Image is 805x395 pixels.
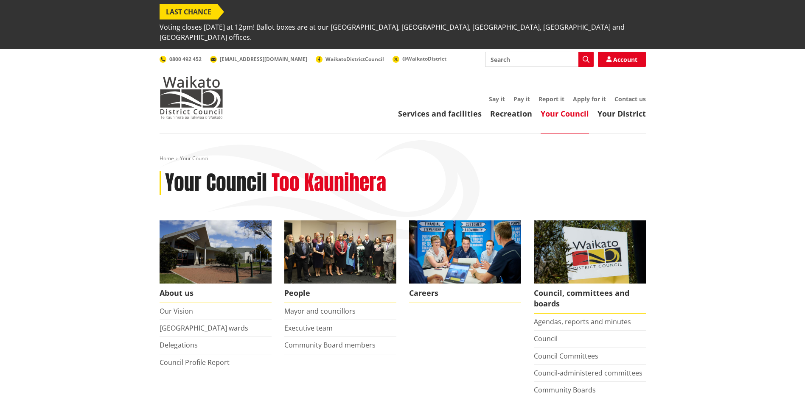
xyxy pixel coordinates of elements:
a: Say it [489,95,505,103]
h1: Your Council [165,171,267,195]
a: Executive team [284,323,333,333]
a: Apply for it [573,95,606,103]
a: Delegations [160,340,198,350]
img: WDC Building 0015 [160,220,272,284]
input: Search input [485,52,594,67]
span: Your Council [180,155,210,162]
span: Voting closes [DATE] at 12pm! Ballot boxes are at our [GEOGRAPHIC_DATA], [GEOGRAPHIC_DATA], [GEOG... [160,19,646,45]
span: Council, committees and boards [534,284,646,314]
a: Your District [597,108,646,119]
img: Office staff in meeting - Career page [409,220,521,284]
a: Services and facilities [398,108,482,119]
a: [EMAIL_ADDRESS][DOMAIN_NAME] [210,56,307,63]
a: Your Council [541,108,589,119]
a: WaikatoDistrictCouncil [316,56,384,63]
span: LAST CHANCE [160,4,218,19]
a: Pay it [513,95,530,103]
a: Mayor and councillors [284,306,356,316]
a: Community Board members [284,340,376,350]
a: @WaikatoDistrict [393,55,446,62]
a: Council Profile Report [160,358,230,367]
img: Waikato District Council - Te Kaunihera aa Takiwaa o Waikato [160,76,223,119]
nav: breadcrumb [160,155,646,162]
a: Agendas, reports and minutes [534,317,631,326]
a: 2022 Council People [284,220,396,303]
a: Account [598,52,646,67]
a: Community Boards [534,385,596,395]
a: Careers [409,220,521,303]
a: Home [160,155,174,162]
a: Our Vision [160,306,193,316]
a: WDC Building 0015 About us [160,220,272,303]
span: About us [160,284,272,303]
a: [GEOGRAPHIC_DATA] wards [160,323,248,333]
a: Council-administered committees [534,368,642,378]
a: Recreation [490,108,532,119]
img: 2022 Council [284,220,396,284]
span: 0800 492 452 [169,56,202,63]
h2: Too Kaunihera [272,171,386,195]
img: Waikato-District-Council-sign [534,220,646,284]
a: Report it [539,95,564,103]
span: WaikatoDistrictCouncil [325,56,384,63]
span: People [284,284,396,303]
span: [EMAIL_ADDRESS][DOMAIN_NAME] [220,56,307,63]
a: Council Committees [534,351,598,361]
a: Waikato-District-Council-sign Council, committees and boards [534,220,646,314]
a: 0800 492 452 [160,56,202,63]
span: @WaikatoDistrict [402,55,446,62]
span: Careers [409,284,521,303]
a: Contact us [614,95,646,103]
a: Council [534,334,558,343]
